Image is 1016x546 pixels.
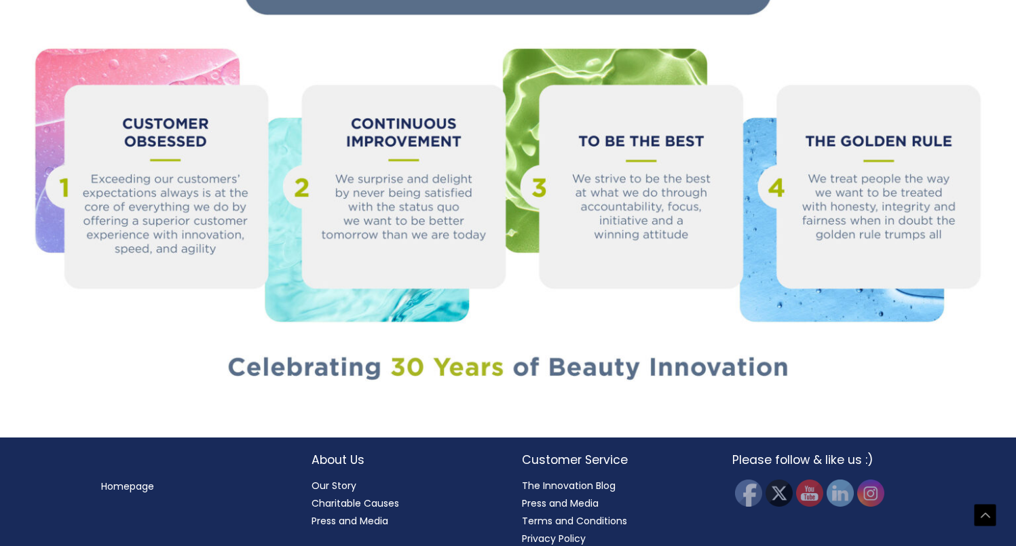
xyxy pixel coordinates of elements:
a: Press and Media [522,496,599,510]
a: Our Story [312,479,356,492]
h2: Please follow & like us :) [732,451,916,469]
a: Privacy Policy [522,532,586,545]
a: Press and Media [312,514,388,528]
img: Facebook [735,480,762,507]
h2: Customer Service [522,451,705,469]
h2: About Us [312,451,495,469]
nav: Menu [101,477,284,495]
nav: About Us [312,477,495,530]
a: The Innovation Blog [522,479,616,492]
a: Homepage [101,480,154,493]
a: Terms and Conditions [522,514,627,528]
a: Charitable Causes [312,496,399,510]
img: Twitter [766,480,793,507]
